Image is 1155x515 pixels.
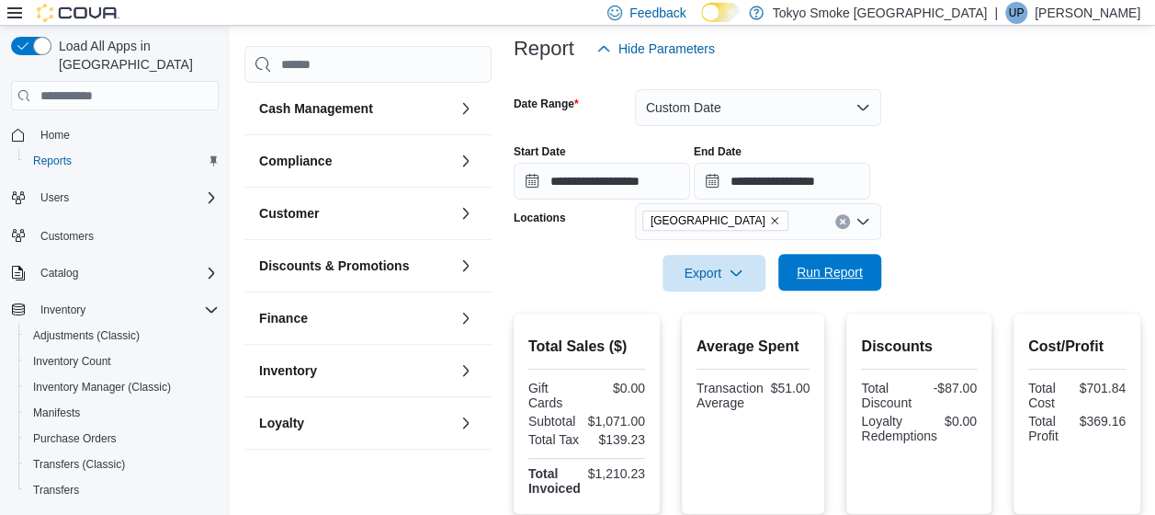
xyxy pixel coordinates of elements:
button: Cash Management [455,97,477,120]
span: Transfers [33,483,79,498]
button: Inventory [259,361,451,380]
div: Total Tax [528,432,583,447]
a: Transfers (Classic) [26,453,132,475]
h3: Compliance [259,152,332,170]
button: Manifests [18,400,226,426]
label: Date Range [514,97,579,111]
a: Home [33,124,77,146]
strong: Total Invoiced [528,466,581,496]
button: Customers [4,222,226,248]
span: Adjustments (Classic) [26,325,219,347]
button: Adjustments (Classic) [18,323,226,349]
span: Catalog [40,266,78,280]
span: Inventory Manager (Classic) [26,376,219,398]
button: Loyalty [259,414,451,432]
span: Export [674,255,754,292]
button: Open list of options [855,214,870,229]
span: Transfers [26,479,219,501]
button: Discounts & Promotions [259,257,451,275]
button: Inventory [4,297,226,323]
button: Cash Management [259,99,451,118]
span: Inventory [33,299,219,321]
button: Discounts & Promotions [455,255,477,277]
button: Customer [455,202,477,224]
button: Finance [259,309,451,327]
span: Reports [26,150,219,172]
a: Customers [33,225,101,247]
label: Locations [514,211,566,225]
button: Remove Port Elgin from selection in this group [769,215,780,226]
h2: Average Spent [696,336,810,358]
a: Transfers [26,479,86,501]
div: Unike Patel [1005,2,1027,24]
h3: Report [514,38,574,60]
div: $51.00 [771,381,810,395]
button: Users [4,185,226,211]
span: UP [1009,2,1025,24]
button: Inventory Manager (Classic) [18,374,226,400]
button: Clear input [835,214,850,229]
span: Inventory [40,303,85,317]
h3: Loyalty [259,414,304,432]
div: $369.16 [1079,414,1126,429]
h3: Discounts & Promotions [259,257,409,275]
div: $0.00 [945,414,977,429]
div: Total Discount [861,381,915,410]
button: Transfers [18,477,226,503]
span: Inventory Manager (Classic) [33,380,171,395]
button: Inventory Count [18,349,226,374]
button: Run Report [778,254,881,291]
div: Subtotal [528,414,581,429]
span: [GEOGRAPHIC_DATA] [651,212,765,230]
span: Reports [33,154,72,168]
div: Transaction Average [696,381,764,410]
button: OCM [455,464,477,486]
a: Manifests [26,402,87,424]
span: Run Report [797,263,863,281]
span: Load All Apps in [GEOGRAPHIC_DATA] [51,37,219,74]
button: Catalog [4,260,226,286]
span: Catalog [33,262,219,284]
button: Inventory [33,299,93,321]
button: Compliance [259,152,451,170]
span: Home [40,128,70,143]
h3: Cash Management [259,99,373,118]
a: Reports [26,150,79,172]
a: Inventory Count [26,350,119,372]
h3: Customer [259,204,319,223]
input: Press the down key to open a popover containing a calendar. [694,163,870,200]
span: Inventory Count [33,354,111,369]
div: $1,210.23 [588,466,645,481]
h2: Total Sales ($) [528,336,645,358]
span: Adjustments (Classic) [33,328,140,343]
span: Hide Parameters [618,40,715,58]
div: $1,071.00 [588,414,645,429]
input: Dark Mode [701,3,740,22]
button: Custom Date [635,89,881,126]
span: Dark Mode [701,22,702,23]
h3: Finance [259,309,308,327]
span: Inventory Count [26,350,219,372]
h2: Cost/Profit [1028,336,1126,358]
span: Transfers (Classic) [26,453,219,475]
label: End Date [694,144,742,159]
h2: Discounts [861,336,977,358]
button: Purchase Orders [18,426,226,452]
div: Total Profit [1028,414,1072,443]
div: Loyalty Redemptions [861,414,937,443]
button: Hide Parameters [589,30,722,67]
div: Gift Cards [528,381,583,410]
button: Home [4,121,226,148]
span: Users [33,187,219,209]
div: $139.23 [590,432,645,447]
label: Start Date [514,144,566,159]
span: Purchase Orders [26,428,219,450]
p: Tokyo Smoke [GEOGRAPHIC_DATA] [773,2,988,24]
span: Manifests [33,406,80,420]
p: [PERSON_NAME] [1035,2,1140,24]
h3: OCM [259,466,289,485]
span: Purchase Orders [33,431,117,446]
span: Customers [40,229,94,244]
div: $701.84 [1079,381,1126,395]
h3: Inventory [259,361,317,380]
